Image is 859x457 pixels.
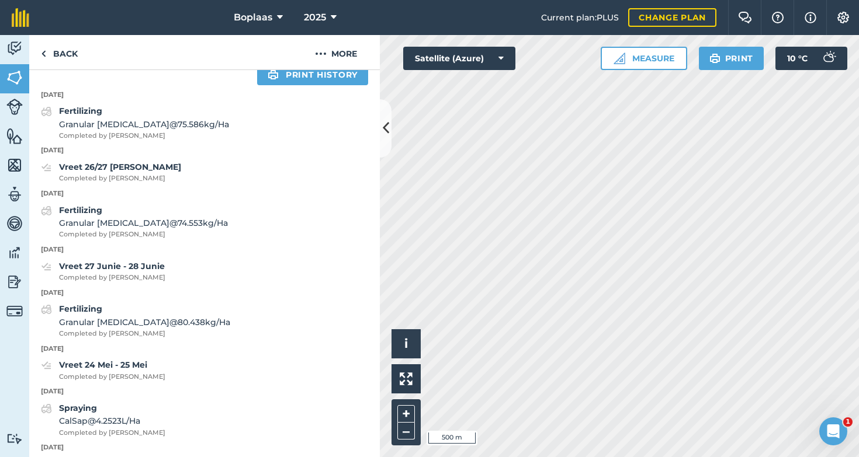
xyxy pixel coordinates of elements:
[6,273,23,291] img: svg+xml;base64,PD94bWwgdmVyc2lvbj0iMS4wIiBlbmNvZGluZz0idXRmLTgiPz4KPCEtLSBHZW5lcmF0b3I6IEFkb2JlIE...
[29,288,380,298] p: [DATE]
[541,11,619,24] span: Current plan : PLUS
[41,260,165,283] a: Vreet 27 Junie - 28 JunieCompleted by [PERSON_NAME]
[775,47,847,70] button: 10 °C
[59,217,228,229] span: Granular [MEDICAL_DATA] @ 74.553 kg / Ha
[6,215,23,232] img: svg+xml;base64,PD94bWwgdmVyc2lvbj0iMS4wIiBlbmNvZGluZz0idXRmLTgiPz4KPCEtLSBHZW5lcmF0b3I6IEFkb2JlIE...
[59,162,181,172] strong: Vreet 26/27 [PERSON_NAME]
[59,106,102,116] strong: Fertilizing
[257,64,368,85] a: Print history
[41,302,52,316] img: svg+xml;base64,PD94bWwgdmVyc2lvbj0iMS4wIiBlbmNvZGluZz0idXRmLTgiPz4KPCEtLSBHZW5lcmF0b3I6IEFkb2JlIE...
[817,47,840,70] img: svg+xml;base64,PD94bWwgdmVyc2lvbj0iMS4wIiBlbmNvZGluZz0idXRmLTgiPz4KPCEtLSBHZW5lcmF0b3I6IEFkb2JlIE...
[29,189,380,199] p: [DATE]
[59,428,165,438] span: Completed by [PERSON_NAME]
[805,11,816,25] img: svg+xml;base64,PHN2ZyB4bWxucz0iaHR0cDovL3d3dy53My5vcmcvMjAwMC9zdmciIHdpZHRoPSIxNyIgaGVpZ2h0PSIxNy...
[41,204,228,240] a: FertilizingGranular [MEDICAL_DATA]@74.553kg/HaCompleted by [PERSON_NAME]
[400,372,413,385] img: Four arrows, one pointing top left, one top right, one bottom right and the last bottom left
[6,433,23,444] img: svg+xml;base64,PD94bWwgdmVyc2lvbj0iMS4wIiBlbmNvZGluZz0idXRmLTgiPz4KPCEtLSBHZW5lcmF0b3I6IEFkb2JlIE...
[41,204,52,218] img: svg+xml;base64,PD94bWwgdmVyc2lvbj0iMS4wIiBlbmNvZGluZz0idXRmLTgiPz4KPCEtLSBHZW5lcmF0b3I6IEFkb2JlIE...
[29,90,380,100] p: [DATE]
[628,8,716,27] a: Change plan
[59,372,165,382] span: Completed by [PERSON_NAME]
[392,329,421,358] button: i
[6,156,23,174] img: svg+xml;base64,PHN2ZyB4bWxucz0iaHR0cDovL3d3dy53My5vcmcvMjAwMC9zdmciIHdpZHRoPSI1NiIgaGVpZ2h0PSI2MC...
[787,47,808,70] span: 10 ° C
[12,8,29,27] img: fieldmargin Logo
[41,161,52,175] img: svg+xml;base64,PD94bWwgdmVyc2lvbj0iMS4wIiBlbmNvZGluZz0idXRmLTgiPz4KPCEtLSBHZW5lcmF0b3I6IEFkb2JlIE...
[234,11,272,25] span: Boplaas
[29,442,380,453] p: [DATE]
[6,40,23,57] img: svg+xml;base64,PD94bWwgdmVyc2lvbj0iMS4wIiBlbmNvZGluZz0idXRmLTgiPz4KPCEtLSBHZW5lcmF0b3I6IEFkb2JlIE...
[6,127,23,145] img: svg+xml;base64,PHN2ZyB4bWxucz0iaHR0cDovL3d3dy53My5vcmcvMjAwMC9zdmciIHdpZHRoPSI1NiIgaGVpZ2h0PSI2MC...
[699,47,764,70] button: Print
[59,118,229,131] span: Granular [MEDICAL_DATA] @ 75.586 kg / Ha
[404,336,408,351] span: i
[59,360,147,370] strong: Vreet 24 Mei - 25 Mei
[41,161,181,184] a: Vreet 26/27 [PERSON_NAME]Completed by [PERSON_NAME]
[268,68,279,82] img: svg+xml;base64,PHN2ZyB4bWxucz0iaHR0cDovL3d3dy53My5vcmcvMjAwMC9zdmciIHdpZHRoPSIxOSIgaGVpZ2h0PSIyNC...
[6,244,23,261] img: svg+xml;base64,PD94bWwgdmVyc2lvbj0iMS4wIiBlbmNvZGluZz0idXRmLTgiPz4KPCEtLSBHZW5lcmF0b3I6IEFkb2JlIE...
[819,417,847,445] iframe: Intercom live chat
[304,11,326,25] span: 2025
[397,423,415,439] button: –
[614,53,625,64] img: Ruler icon
[41,402,52,416] img: svg+xml;base64,PD94bWwgdmVyc2lvbj0iMS4wIiBlbmNvZGluZz0idXRmLTgiPz4KPCEtLSBHZW5lcmF0b3I6IEFkb2JlIE...
[59,229,228,240] span: Completed by [PERSON_NAME]
[29,344,380,354] p: [DATE]
[41,260,52,274] img: svg+xml;base64,PD94bWwgdmVyc2lvbj0iMS4wIiBlbmNvZGluZz0idXRmLTgiPz4KPCEtLSBHZW5lcmF0b3I6IEFkb2JlIE...
[29,245,380,255] p: [DATE]
[41,302,230,339] a: FertilizingGranular [MEDICAL_DATA]@80.438kg/HaCompleted by [PERSON_NAME]
[292,35,380,69] button: More
[397,405,415,423] button: +
[41,358,165,382] a: Vreet 24 Mei - 25 MeiCompleted by [PERSON_NAME]
[403,47,515,70] button: Satellite (Azure)
[29,145,380,156] p: [DATE]
[59,329,230,339] span: Completed by [PERSON_NAME]
[6,186,23,203] img: svg+xml;base64,PD94bWwgdmVyc2lvbj0iMS4wIiBlbmNvZGluZz0idXRmLTgiPz4KPCEtLSBHZW5lcmF0b3I6IEFkb2JlIE...
[59,403,97,413] strong: Spraying
[843,417,853,427] span: 1
[771,12,785,23] img: A question mark icon
[315,47,327,61] img: svg+xml;base64,PHN2ZyB4bWxucz0iaHR0cDovL3d3dy53My5vcmcvMjAwMC9zdmciIHdpZHRoPSIyMCIgaGVpZ2h0PSIyNC...
[709,51,721,65] img: svg+xml;base64,PHN2ZyB4bWxucz0iaHR0cDovL3d3dy53My5vcmcvMjAwMC9zdmciIHdpZHRoPSIxOSIgaGVpZ2h0PSIyNC...
[836,12,850,23] img: A cog icon
[29,386,380,397] p: [DATE]
[41,104,52,118] img: svg+xml;base64,PD94bWwgdmVyc2lvbj0iMS4wIiBlbmNvZGluZz0idXRmLTgiPz4KPCEtLSBHZW5lcmF0b3I6IEFkb2JlIE...
[59,414,165,427] span: CalSap @ 4.2523 L / Ha
[41,47,46,61] img: svg+xml;base64,PHN2ZyB4bWxucz0iaHR0cDovL3d3dy53My5vcmcvMjAwMC9zdmciIHdpZHRoPSI5IiBoZWlnaHQ9IjI0Ii...
[41,104,229,141] a: FertilizingGranular [MEDICAL_DATA]@75.586kg/HaCompleted by [PERSON_NAME]
[29,35,89,69] a: Back
[59,261,165,271] strong: Vreet 27 Junie - 28 Junie
[601,47,687,70] button: Measure
[59,131,229,141] span: Completed by [PERSON_NAME]
[41,358,52,372] img: svg+xml;base64,PD94bWwgdmVyc2lvbj0iMS4wIiBlbmNvZGluZz0idXRmLTgiPz4KPCEtLSBHZW5lcmF0b3I6IEFkb2JlIE...
[59,273,165,283] span: Completed by [PERSON_NAME]
[41,402,165,438] a: SprayingCalSap@4.2523L/HaCompleted by [PERSON_NAME]
[59,303,102,314] strong: Fertilizing
[59,205,102,215] strong: Fertilizing
[59,316,230,329] span: Granular [MEDICAL_DATA] @ 80.438 kg / Ha
[6,69,23,86] img: svg+xml;base64,PHN2ZyB4bWxucz0iaHR0cDovL3d3dy53My5vcmcvMjAwMC9zdmciIHdpZHRoPSI1NiIgaGVpZ2h0PSI2MC...
[6,99,23,115] img: svg+xml;base64,PD94bWwgdmVyc2lvbj0iMS4wIiBlbmNvZGluZz0idXRmLTgiPz4KPCEtLSBHZW5lcmF0b3I6IEFkb2JlIE...
[738,12,752,23] img: Two speech bubbles overlapping with the left bubble in the forefront
[59,173,181,184] span: Completed by [PERSON_NAME]
[6,303,23,319] img: svg+xml;base64,PD94bWwgdmVyc2lvbj0iMS4wIiBlbmNvZGluZz0idXRmLTgiPz4KPCEtLSBHZW5lcmF0b3I6IEFkb2JlIE...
